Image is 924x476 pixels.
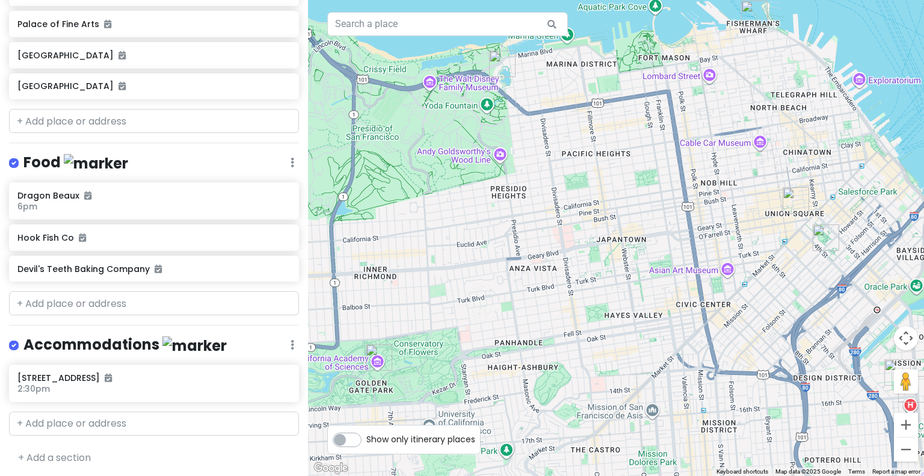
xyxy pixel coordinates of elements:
h6: Hook Fish Co [17,232,290,243]
h6: Palace of Fine Arts [17,19,290,29]
i: Added to itinerary [84,191,91,200]
i: Added to itinerary [105,374,112,382]
i: Added to itinerary [79,233,86,242]
div: Fisherman's Wharf [741,1,768,27]
h6: Devil's Teeth Baking Company [17,264,290,274]
a: Open this area in Google Maps (opens a new window) [311,460,351,476]
button: Map camera controls [894,326,918,350]
span: Map data ©2025 Google [775,468,841,475]
div: Union Square [783,187,809,214]
div: California Academy of Sciences [366,344,392,371]
i: Added to itinerary [104,20,111,28]
h4: Food [23,153,128,173]
button: Zoom out [894,437,918,462]
button: Zoom in [894,413,918,437]
div: Koret Quad [884,359,911,386]
span: 2:30pm [17,383,50,395]
input: + Add place or address [9,291,299,315]
a: + Add a section [18,451,91,465]
h6: Dragon Beaux [17,190,290,201]
button: Keyboard shortcuts [716,468,768,476]
i: Added to itinerary [119,82,126,90]
img: marker [162,336,227,355]
i: Added to itinerary [119,51,126,60]
input: Search a place [327,12,568,36]
button: Drag Pegman onto the map to open Street View [894,369,918,394]
h6: [STREET_ADDRESS] [17,372,290,383]
img: Google [311,460,351,476]
h6: [GEOGRAPHIC_DATA] [17,50,290,61]
div: Children's Creativity Museum [813,224,839,251]
img: marker [64,154,128,173]
span: Show only itinerary places [366,433,475,446]
input: + Add place or address [9,412,299,436]
span: 6pm [17,200,37,212]
a: Report a map error [872,468,920,475]
h6: [GEOGRAPHIC_DATA] [17,81,290,91]
h4: Accommodations [23,335,227,355]
a: Terms (opens in new tab) [848,468,865,475]
div: Palace of Fine Arts [489,51,516,77]
input: + Add place or address [9,109,299,133]
i: Added to itinerary [155,265,162,273]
